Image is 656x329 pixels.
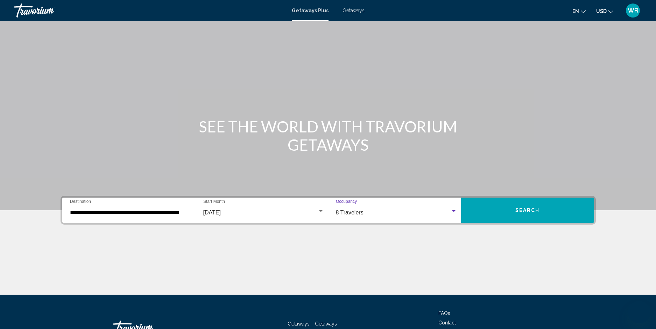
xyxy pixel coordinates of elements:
a: FAQs [438,310,450,316]
span: Search [515,208,540,213]
span: USD [596,8,607,14]
button: Change language [572,6,586,16]
div: Search widget [62,198,594,223]
a: Getaways Plus [292,8,329,13]
span: WR [628,7,639,14]
span: 8 Travelers [336,210,364,215]
a: Travorium [14,4,285,18]
button: Search [461,198,594,223]
button: Change currency [596,6,613,16]
a: Getaways [343,8,365,13]
button: User Menu [624,3,642,18]
iframe: Button to launch messaging window [628,301,650,323]
h1: SEE THE WORLD WITH TRAVORIUM GETAWAYS [197,117,459,154]
a: Getaways [288,321,310,327]
span: [DATE] [203,210,221,215]
span: en [572,8,579,14]
a: Contact [438,320,456,325]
